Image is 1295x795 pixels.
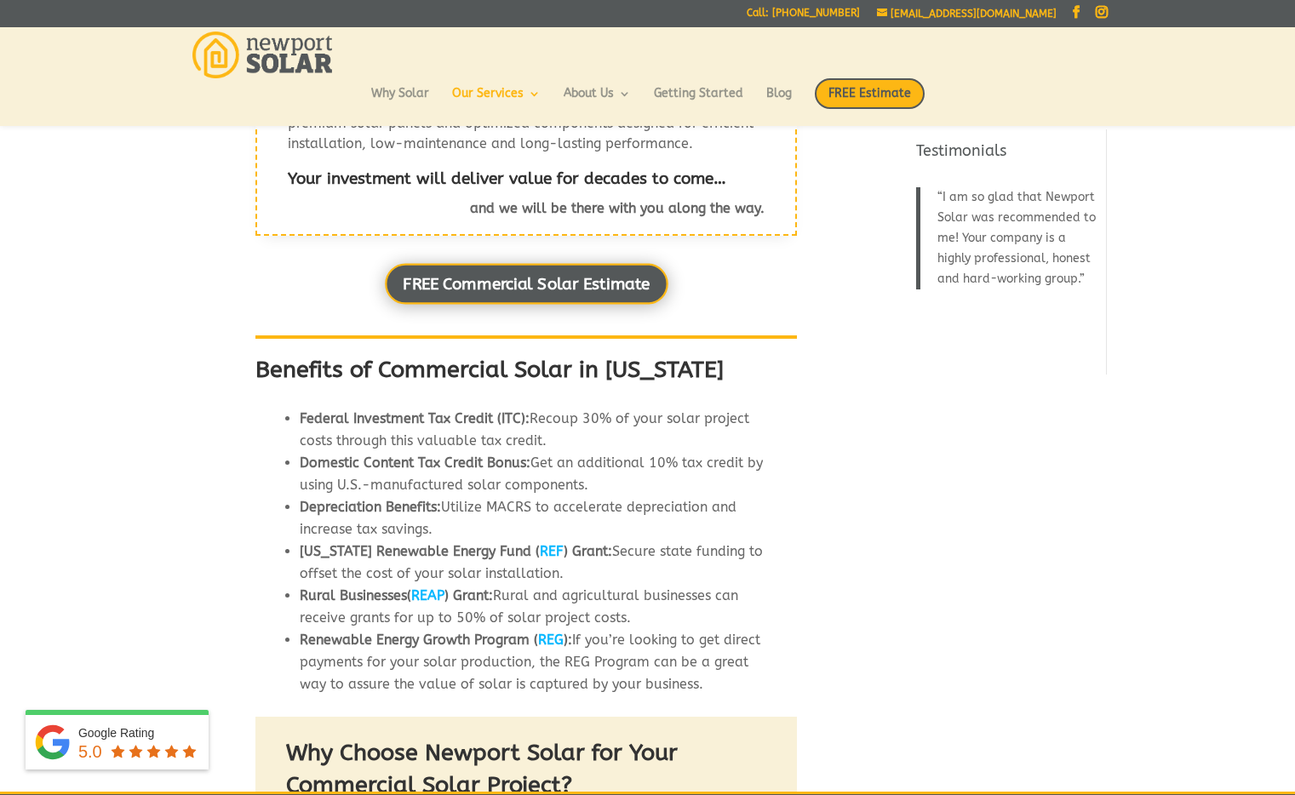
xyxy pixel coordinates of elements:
[300,410,530,426] b: Federal Investment Tax Credit (ITC):
[916,187,1096,289] blockquote: I am so glad that Newport Solar was recommended to me! Your company is a highly professional, hon...
[300,499,441,515] b: Depreciation Benefits:
[300,632,572,648] b: Renewable Energy Growth Program ( ):
[300,632,760,692] span: If you’re looking to get direct payments for your solar production, the REG Program can be a grea...
[452,88,541,117] a: Our Services
[78,724,200,741] div: Google Rating
[654,88,743,117] a: Getting Started
[255,356,724,383] b: Benefits of Commercial Solar in [US_STATE]
[78,742,102,761] span: 5.0
[877,8,1057,20] a: [EMAIL_ADDRESS][DOMAIN_NAME]
[407,587,411,603] b: (
[411,587,493,603] b: ) Grant:
[766,88,792,117] a: Blog
[288,93,765,168] p: With low-pressure sales and high-quality installations, we use only premium solar panels and opti...
[540,543,564,559] a: REF
[300,587,407,603] b: Rural Businesses
[411,587,444,603] a: REAP
[470,200,765,216] strong: and we will be there with you along the way.
[916,140,1096,170] h4: Testimonials
[385,264,668,305] a: FREE Commercial Solar Estimate
[815,78,925,109] span: FREE Estimate
[300,455,763,493] span: Get an additional 10% tax credit by using U.S.-manufactured solar components.
[747,8,860,26] a: Call: [PHONE_NUMBER]
[371,88,429,117] a: Why Solar
[564,88,631,117] a: About Us
[815,78,925,126] a: FREE Estimate
[288,169,726,188] strong: Your investment will deliver value for decades to come…
[538,632,564,648] a: REG
[300,455,530,471] b: Domestic Content Tax Credit Bonus:
[300,499,736,537] span: Utilize MACRS to accelerate depreciation and increase tax savings.
[300,587,738,626] span: Rural and agricultural businesses can receive grants for up to 50% of solar project costs.
[300,543,612,559] b: [US_STATE] Renewable Energy Fund ( ) Grant:
[192,31,333,78] img: Newport Solar | Solar Energy Optimized.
